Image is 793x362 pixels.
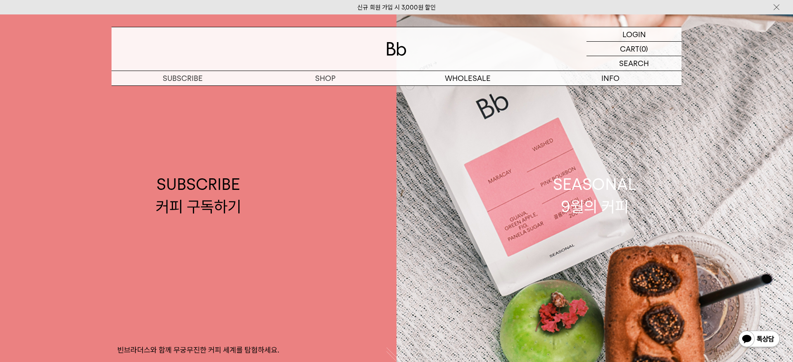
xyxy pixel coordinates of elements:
a: SHOP [254,71,396,85]
div: SEASONAL 9월의 커피 [553,173,636,217]
p: SEARCH [619,56,649,71]
a: SUBSCRIBE [112,71,254,85]
div: SUBSCRIBE 커피 구독하기 [156,173,241,217]
a: CART (0) [586,42,681,56]
p: WHOLESALE [396,71,539,85]
a: LOGIN [586,27,681,42]
p: CART [620,42,639,56]
p: LOGIN [622,27,646,41]
a: 신규 회원 가입 시 3,000원 할인 [357,4,436,11]
img: 로고 [387,42,406,56]
p: INFO [539,71,681,85]
p: (0) [639,42,648,56]
img: 카카오톡 채널 1:1 채팅 버튼 [738,330,781,350]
